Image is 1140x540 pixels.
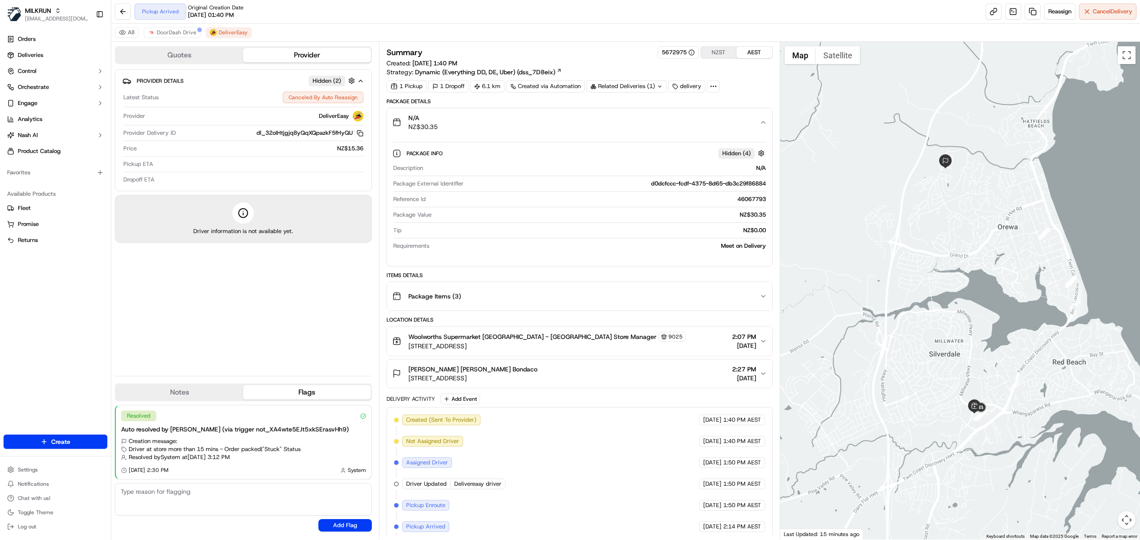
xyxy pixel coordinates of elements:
[7,204,104,212] a: Fleet
[4,217,107,231] button: Promise
[387,48,423,56] h3: Summary
[353,111,363,121] img: delivereasy_logo.png
[129,467,168,474] span: [DATE] 2:30 PM
[1038,228,1050,239] div: 2
[1093,8,1132,16] span: Cancel Delivery
[18,523,36,530] span: Log out
[782,528,812,540] img: Google
[732,374,756,383] span: [DATE]
[4,165,107,180] div: Favorites
[408,374,537,383] span: [STREET_ADDRESS]
[387,326,772,356] button: Woolworths Supermarket [GEOGRAPHIC_DATA] - [GEOGRAPHIC_DATA] Store Manager9025[STREET_ADDRESS]2:0...
[129,437,177,445] span: Creation message:
[723,523,761,531] span: 2:14 PM AEST
[393,226,402,234] span: Tip
[4,96,107,110] button: Engage
[1038,228,1050,240] div: 1
[406,501,445,509] span: Pickup Enroute
[18,51,43,59] span: Deliveries
[115,27,138,38] button: All
[668,333,683,340] span: 9025
[387,98,773,105] div: Package Details
[428,80,468,93] div: 1 Dropoff
[975,409,986,420] div: 20
[732,365,756,374] span: 2:27 PM
[1102,534,1137,539] a: Report a map error
[393,211,432,219] span: Package Value
[723,416,761,424] span: 1:40 PM AEST
[412,59,457,67] span: [DATE] 1:40 PM
[318,519,372,532] button: Add Flag
[123,160,153,168] span: Pickup ETA
[4,64,107,78] button: Control
[123,176,155,184] span: Dropoff ETA
[25,6,51,15] span: MILKRUN
[18,204,31,212] span: Fleet
[662,48,695,56] button: 5672975
[975,408,986,420] div: 21
[440,394,480,404] button: Add Event
[718,148,767,159] button: Hidden (4)
[703,523,721,531] span: [DATE]
[732,341,756,350] span: [DATE]
[1084,534,1096,539] a: Terms (opens in new tab)
[1065,276,1077,288] div: 3
[123,145,137,153] span: Price
[393,180,464,188] span: Package External Identifier
[408,365,537,374] span: [PERSON_NAME] [PERSON_NAME] Bondaco
[4,506,107,519] button: Toggle Theme
[25,15,89,22] span: [EMAIL_ADDRESS][DOMAIN_NAME]
[1009,380,1021,391] div: 8
[1065,276,1077,287] div: 6
[387,137,772,266] div: N/ANZ$30.35
[4,4,92,25] button: MILKRUNMILKRUN[EMAIL_ADDRESS][DOMAIN_NAME]
[406,480,447,488] span: Driver Updated
[986,533,1025,540] button: Keyboard shortcuts
[206,27,252,38] button: DeliverEasy
[219,29,248,36] span: DeliverEasy
[816,46,860,64] button: Show satellite imagery
[406,416,476,424] span: Created (Sent To Provider)
[309,75,357,86] button: Hidden (2)
[18,147,61,155] span: Product Catalog
[18,83,49,91] span: Orchestrate
[4,144,107,158] a: Product Catalog
[387,59,457,68] span: Created:
[116,385,243,399] button: Notes
[974,409,986,421] div: 9
[470,80,505,93] div: 6.1 km
[4,112,107,126] a: Analytics
[243,48,370,62] button: Provider
[506,80,585,93] a: Created via Automation
[387,316,773,323] div: Location Details
[408,122,438,131] span: NZ$30.35
[393,164,423,172] span: Description
[193,227,293,235] span: Driver information is not available yet.
[123,112,145,120] span: Provider
[722,149,751,157] span: Hidden ( 4 )
[1030,534,1079,539] span: Map data ©2025 Google
[18,220,39,228] span: Promise
[406,459,448,467] span: Assigned Driver
[415,68,562,77] a: Dynamic (Everything DD, DE, Uber) (dss_7D8eix)
[157,29,196,36] span: DoorDash Drive
[1118,46,1136,64] button: Toggle fullscreen view
[18,99,37,107] span: Engage
[18,509,53,516] span: Toggle Theme
[4,32,107,46] a: Orders
[1044,4,1075,20] button: Reassign
[137,77,183,85] span: Provider Details
[387,272,773,279] div: Items Details
[348,467,366,474] span: System
[405,226,766,234] div: NZ$0.00
[4,187,107,201] div: Available Products
[406,523,445,531] span: Pickup Arrived
[123,129,176,137] span: Provider Delivery ID
[387,80,427,93] div: 1 Pickup
[723,501,761,509] span: 1:50 PM AEST
[393,242,429,250] span: Requirements
[454,480,501,488] span: Delivereasy driver
[1079,4,1136,20] button: CancelDelivery
[737,47,772,58] button: AEST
